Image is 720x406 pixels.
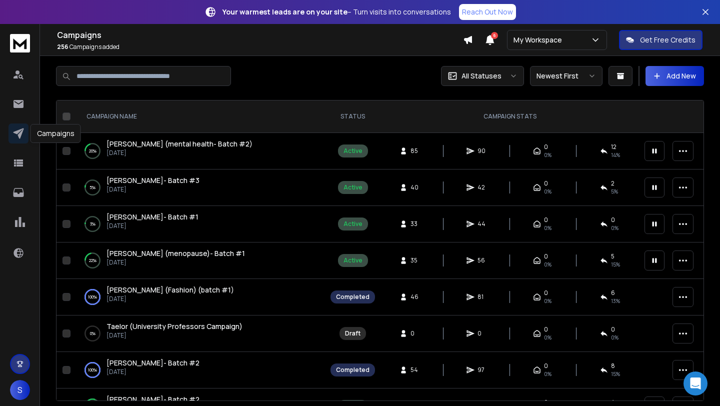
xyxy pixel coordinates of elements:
div: Active [343,220,362,228]
a: [PERSON_NAME]- Batch #2 [106,394,199,404]
span: 0% [544,224,551,232]
td: 20%[PERSON_NAME] (mental health- Batch #2)[DATE] [74,133,324,169]
p: 0 % [90,328,95,338]
span: 81 [477,293,487,301]
p: Get Free Credits [640,35,695,45]
a: Reach Out Now [459,4,516,20]
p: 100 % [88,292,97,302]
p: [DATE] [106,185,199,193]
td: 22%[PERSON_NAME] (menopause)- Batch #1[DATE] [74,242,324,279]
div: Completed [336,366,369,374]
div: Active [343,147,362,155]
span: 6 [491,32,498,39]
button: Add New [645,66,704,86]
p: 5 % [89,182,95,192]
img: logo [10,34,30,52]
span: 35 [410,256,420,264]
a: [PERSON_NAME]- Batch #2 [106,358,199,368]
h1: Campaigns [57,29,463,41]
span: 90 [477,147,487,155]
span: 5 % [611,187,618,195]
span: 0% [544,297,551,305]
span: 0 % [611,224,618,232]
a: [PERSON_NAME] (menopause)- Batch #1 [106,248,245,258]
span: 5 [611,252,614,260]
div: Campaigns [30,124,81,143]
span: 0% [544,370,551,378]
span: 15 % [611,370,620,378]
p: Campaigns added [57,43,463,51]
div: Draft [345,329,360,337]
span: 13 % [611,297,620,305]
div: Active [343,256,362,264]
span: 12 [611,143,616,151]
button: S [10,380,30,400]
p: [DATE] [106,331,242,339]
th: CAMPAIGN STATS [381,100,638,133]
span: 0 [611,325,615,333]
th: CAMPAIGN NAME [74,100,324,133]
span: 0 [544,216,548,224]
div: Open Intercom Messenger [683,371,707,395]
span: 97 [477,366,487,374]
span: [PERSON_NAME]- Batch #2 [106,358,199,367]
span: 0 [544,362,548,370]
div: Active [343,183,362,191]
span: 0% [544,151,551,159]
p: [DATE] [106,295,234,303]
span: 85 [410,147,420,155]
span: [PERSON_NAME]- Batch #1 [106,212,198,221]
td: 0%Taelor (University Professors Campaign)[DATE] [74,315,324,352]
span: 0% [611,333,618,341]
span: 33 [410,220,420,228]
td: 5%[PERSON_NAME]- Batch #3[DATE] [74,169,324,206]
span: 14 % [611,151,620,159]
span: 0 [544,252,548,260]
span: 0% [544,187,551,195]
span: 8 [611,362,615,370]
p: [DATE] [106,222,198,230]
span: 42 [477,183,487,191]
span: 56 [477,256,487,264]
span: 0 [544,179,548,187]
a: Taelor (University Professors Campaign) [106,321,242,331]
span: 0 [544,289,548,297]
th: STATUS [324,100,381,133]
span: 15 % [611,260,620,268]
p: 20 % [89,146,96,156]
span: [PERSON_NAME] (Fashion) (batch #1) [106,285,234,294]
p: 3 % [90,219,95,229]
a: [PERSON_NAME] (mental health- Batch #2) [106,139,252,149]
span: 0 [544,325,548,333]
p: Reach Out Now [462,7,513,17]
p: My Workspace [513,35,566,45]
td: 100%[PERSON_NAME]- Batch #2[DATE] [74,352,324,388]
td: 100%[PERSON_NAME] (Fashion) (batch #1)[DATE] [74,279,324,315]
p: All Statuses [461,71,501,81]
p: 100 % [88,365,97,375]
a: [PERSON_NAME]- Batch #3 [106,175,199,185]
p: [DATE] [106,149,252,157]
span: 6 [611,289,615,297]
span: [PERSON_NAME] (mental health- Batch #2) [106,139,252,148]
span: 54 [410,366,420,374]
p: [DATE] [106,368,199,376]
span: 0% [544,333,551,341]
a: [PERSON_NAME]- Batch #1 [106,212,198,222]
a: [PERSON_NAME] (Fashion) (batch #1) [106,285,234,295]
button: Get Free Credits [619,30,702,50]
span: 40 [410,183,420,191]
p: – Turn visits into conversations [222,7,451,17]
span: 0% [544,260,551,268]
span: 2 [611,179,614,187]
p: [DATE] [106,258,245,266]
span: 256 [57,42,68,51]
p: 22 % [89,255,96,265]
span: 0 [410,329,420,337]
